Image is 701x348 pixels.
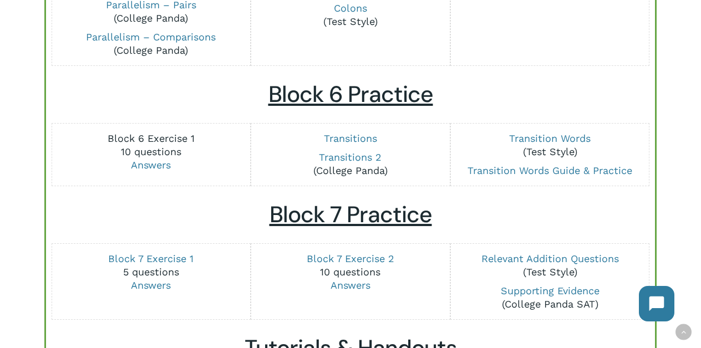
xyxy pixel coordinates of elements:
a: Colons [334,2,367,14]
p: 10 questions [58,132,244,172]
a: Transition Words [509,132,591,144]
u: Block 6 Practice [268,80,433,109]
a: Transitions 2 [319,151,382,163]
p: 5 questions [58,252,244,292]
p: 10 questions [257,252,444,292]
a: Answers [131,159,171,171]
p: (Test Style) [257,2,444,28]
iframe: Chatbot [628,275,685,332]
a: Supporting Evidence [501,285,600,296]
a: Answers [331,279,370,291]
p: (Test Style) [457,132,643,158]
p: (College Panda SAT) [457,284,643,311]
a: Relevant Addition Questions [481,253,619,264]
a: Block 7 Exercise 1 [108,253,194,264]
a: Answers [131,279,171,291]
a: Block 6 Exercise 1 [108,132,195,144]
a: Transitions [324,132,377,144]
u: Block 7 Practice [270,200,432,229]
p: (Test Style) [457,252,643,279]
p: (College Panda) [58,30,244,57]
a: Parallelism – Comparisons [86,31,216,43]
p: (College Panda) [257,151,444,177]
a: Block 7 Exercise 2 [307,253,394,264]
a: Transition Words Guide & Practice [468,165,632,176]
